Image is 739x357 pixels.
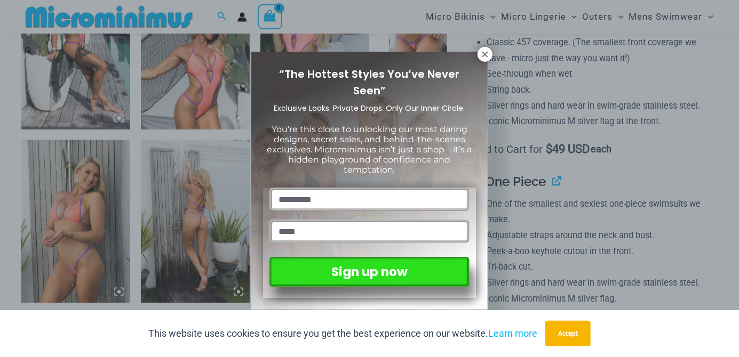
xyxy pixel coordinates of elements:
[148,326,537,342] p: This website uses cookies to ensure you get the best experience on our website.
[267,124,472,175] span: You’re this close to unlocking our most daring designs, secret sales, and behind-the-scenes exclu...
[274,103,465,113] span: Exclusive Looks. Private Drops. Only Our Inner Circle.
[280,67,460,98] span: “The Hottest Styles You’ve Never Seen”
[488,328,537,339] a: Learn more
[269,257,470,287] button: Sign up now
[478,47,492,62] button: Close
[545,321,591,346] button: Accept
